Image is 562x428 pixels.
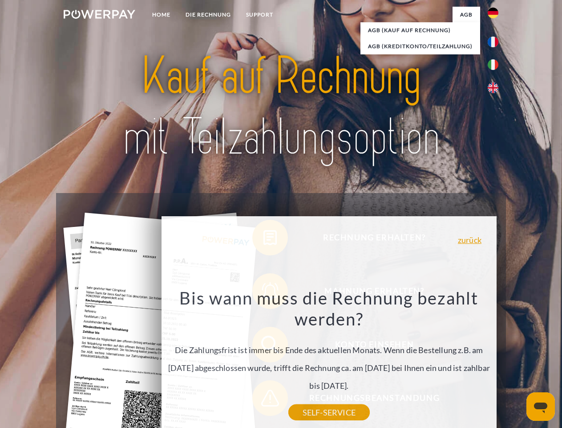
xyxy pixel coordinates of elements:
[360,38,480,54] a: AGB (Kreditkonto/Teilzahlung)
[64,10,135,19] img: logo-powerpay-white.svg
[166,287,491,330] h3: Bis wann muss die Rechnung bezahlt werden?
[166,287,491,412] div: Die Zahlungsfrist ist immer bis Ende des aktuellen Monats. Wenn die Bestellung z.B. am [DATE] abg...
[488,8,498,18] img: de
[239,7,281,23] a: SUPPORT
[288,404,370,420] a: SELF-SERVICE
[85,43,477,171] img: title-powerpay_de.svg
[488,37,498,47] img: fr
[458,236,481,244] a: zurück
[453,7,480,23] a: agb
[526,392,555,421] iframe: Schaltfläche zum Öffnen des Messaging-Fensters
[178,7,239,23] a: DIE RECHNUNG
[488,82,498,93] img: en
[145,7,178,23] a: Home
[488,59,498,70] img: it
[360,22,480,38] a: AGB (Kauf auf Rechnung)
